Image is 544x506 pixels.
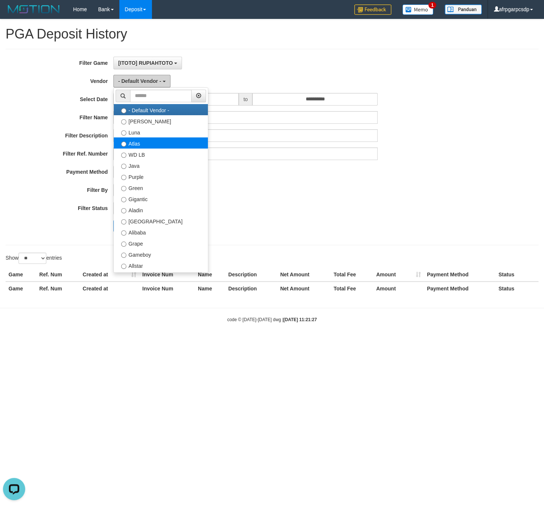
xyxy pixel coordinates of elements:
[225,268,277,282] th: Description
[19,253,46,264] select: Showentries
[139,282,195,295] th: Invoice Num
[227,317,317,322] small: code © [DATE]-[DATE] dwg |
[373,268,424,282] th: Amount
[114,271,208,282] label: Xtr
[121,219,126,224] input: [GEOGRAPHIC_DATA]
[80,268,139,282] th: Created at
[36,282,80,295] th: Ref. Num
[225,282,277,295] th: Description
[121,164,126,169] input: Java
[80,282,139,295] th: Created at
[114,249,208,260] label: Gameboy
[113,57,182,69] button: [ITOTO] RUPIAHTOTO
[114,226,208,237] label: Alibaba
[114,204,208,215] label: Aladin
[354,4,391,15] img: Feedback.jpg
[113,75,170,87] button: - Default Vendor -
[495,282,538,295] th: Status
[331,282,373,295] th: Total Fee
[121,186,126,191] input: Green
[139,268,195,282] th: Invoice Num
[195,282,225,295] th: Name
[121,153,126,158] input: WD LB
[121,108,126,113] input: - Default Vendor -
[121,197,126,202] input: Gigantic
[331,268,373,282] th: Total Fee
[495,268,538,282] th: Status
[36,268,80,282] th: Ref. Num
[114,193,208,204] label: Gigantic
[424,268,495,282] th: Payment Method
[121,130,126,136] input: Luna
[6,282,36,295] th: Game
[114,171,208,182] label: Purple
[114,137,208,149] label: Atlas
[283,317,317,322] strong: [DATE] 11:21:27
[114,237,208,249] label: Grape
[6,268,36,282] th: Game
[118,60,173,66] span: [ITOTO] RUPIAHTOTO
[121,242,126,247] input: Grape
[239,93,253,106] span: to
[121,253,126,258] input: Gameboy
[114,149,208,160] label: WD LB
[6,4,62,15] img: MOTION_logo.png
[114,160,208,171] label: Java
[114,260,208,271] label: Allstar
[3,3,25,25] button: Open LiveChat chat widget
[277,282,331,295] th: Net Amount
[6,253,62,264] label: Show entries
[121,175,126,180] input: Purple
[373,282,424,295] th: Amount
[445,4,482,14] img: panduan.png
[428,2,436,9] span: 1
[195,268,225,282] th: Name
[121,230,126,236] input: Alibaba
[114,215,208,226] label: [GEOGRAPHIC_DATA]
[6,27,538,41] h1: PGA Deposit History
[114,115,208,126] label: [PERSON_NAME]
[121,142,126,147] input: Atlas
[121,264,126,269] input: Allstar
[118,78,161,84] span: - Default Vendor -
[114,182,208,193] label: Green
[424,282,495,295] th: Payment Method
[114,126,208,137] label: Luna
[121,208,126,213] input: Aladin
[402,4,434,15] img: Button%20Memo.svg
[121,119,126,124] input: [PERSON_NAME]
[277,268,331,282] th: Net Amount
[114,104,208,115] label: - Default Vendor -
